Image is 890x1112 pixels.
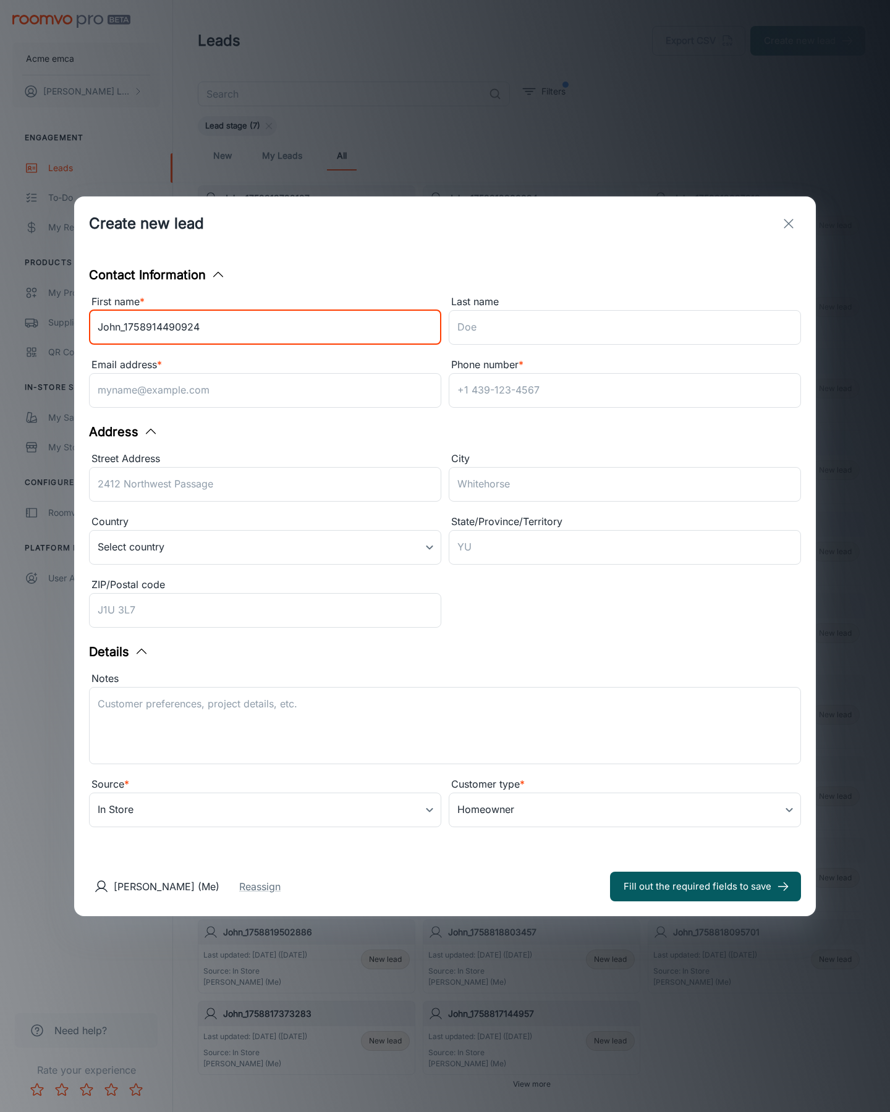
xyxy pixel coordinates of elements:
input: myname@example.com [89,373,441,408]
div: Street Address [89,451,441,467]
input: Doe [449,310,801,345]
button: Details [89,642,149,661]
div: Phone number [449,357,801,373]
div: Notes [89,671,801,687]
input: 2412 Northwest Passage [89,467,441,502]
input: John [89,310,441,345]
h1: Create new lead [89,213,204,235]
button: Contact Information [89,266,226,284]
input: J1U 3L7 [89,593,441,628]
div: State/Province/Territory [449,514,801,530]
button: exit [776,211,801,236]
button: Reassign [239,879,281,894]
input: Whitehorse [449,467,801,502]
div: Country [89,514,441,530]
p: [PERSON_NAME] (Me) [114,879,219,894]
div: Homeowner [449,793,801,827]
div: First name [89,294,441,310]
div: City [449,451,801,467]
div: Customer type [449,777,801,793]
input: +1 439-123-4567 [449,373,801,408]
div: Select country [89,530,441,565]
div: In Store [89,793,441,827]
input: YU [449,530,801,565]
button: Fill out the required fields to save [610,872,801,901]
div: Last name [449,294,801,310]
div: ZIP/Postal code [89,577,441,593]
div: Email address [89,357,441,373]
button: Address [89,423,158,441]
div: Source [89,777,441,793]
